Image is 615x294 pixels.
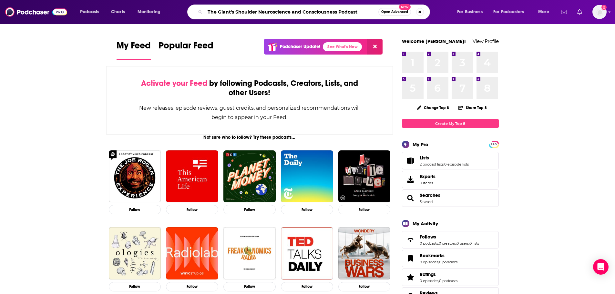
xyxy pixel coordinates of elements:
[80,7,99,16] span: Podcasts
[280,44,320,49] p: Podchaser Update!
[420,253,457,259] a: Bookmarks
[402,231,499,248] span: Follows
[402,269,499,286] span: Ratings
[593,259,609,275] div: Open Intercom Messenger
[413,220,438,227] div: My Activity
[420,174,436,179] span: Exports
[159,40,213,60] a: Popular Feed
[490,142,498,147] a: PRO
[399,4,411,10] span: New
[139,79,361,97] div: by following Podcasts, Creators, Lists, and other Users!
[402,189,499,207] span: Searches
[117,40,151,55] span: My Feed
[420,155,469,161] a: Lists
[559,6,569,17] a: Show notifications dropdown
[166,150,218,203] img: This American Life
[166,227,218,279] img: Radiolab
[193,5,436,19] div: Search podcasts, credits, & more...
[159,40,213,55] span: Popular Feed
[592,5,607,19] img: User Profile
[281,150,333,203] img: The Daily
[420,155,429,161] span: Lists
[438,279,439,283] span: ,
[444,162,444,167] span: ,
[420,234,436,240] span: Follows
[166,282,218,291] button: Follow
[166,205,218,214] button: Follow
[381,10,408,14] span: Open Advanced
[493,7,524,16] span: For Podcasters
[338,150,391,203] a: My Favorite Murder with Karen Kilgariff and Georgia Hardstark
[420,241,438,246] a: 0 podcasts
[420,181,436,185] span: 0 items
[453,7,491,17] button: open menu
[420,271,436,277] span: Ratings
[469,241,479,246] a: 0 lists
[420,162,444,167] a: 2 podcast lists
[205,7,378,17] input: Search podcasts, credits, & more...
[109,150,161,203] img: The Joe Rogan Experience
[538,7,549,16] span: More
[378,8,411,16] button: Open AdvancedNew
[223,150,276,203] img: Planet Money
[223,282,276,291] button: Follow
[438,260,439,264] span: ,
[444,162,469,167] a: 0 episode lists
[404,175,417,184] span: Exports
[5,6,67,18] img: Podchaser - Follow, Share and Rate Podcasts
[141,78,207,88] span: Activate your Feed
[413,104,453,112] button: Change Top 8
[420,192,440,198] a: Searches
[402,250,499,267] span: Bookmarks
[592,5,607,19] span: Logged in as gbrussel
[404,194,417,203] a: Searches
[402,38,466,44] a: Welcome [PERSON_NAME]!
[489,7,534,17] button: open menu
[338,227,391,279] img: Business Wars
[473,38,499,44] a: View Profile
[402,171,499,188] a: Exports
[133,7,169,17] button: open menu
[469,241,469,246] span: ,
[490,142,498,147] span: PRO
[404,254,417,263] a: Bookmarks
[109,227,161,279] img: Ologies with Alie Ward
[420,260,438,264] a: 0 episodes
[439,279,457,283] a: 0 podcasts
[402,152,499,169] span: Lists
[458,101,487,114] button: Share Top 8
[601,5,607,10] svg: Add a profile image
[439,260,457,264] a: 0 podcasts
[106,135,393,140] div: Not sure who to follow? Try these podcasts...
[420,234,479,240] a: Follows
[323,42,362,51] a: See What's New
[117,40,151,60] a: My Feed
[420,199,433,204] a: 3 saved
[281,205,333,214] button: Follow
[404,156,417,165] a: Lists
[281,227,333,279] img: TED Talks Daily
[592,5,607,19] button: Show profile menu
[456,241,456,246] span: ,
[338,205,391,214] button: Follow
[138,7,160,16] span: Monitoring
[111,7,125,16] span: Charts
[457,7,483,16] span: For Business
[534,7,557,17] button: open menu
[439,241,456,246] a: 0 creators
[223,205,276,214] button: Follow
[420,271,457,277] a: Ratings
[456,241,469,246] a: 0 users
[223,227,276,279] img: Freakonomics Radio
